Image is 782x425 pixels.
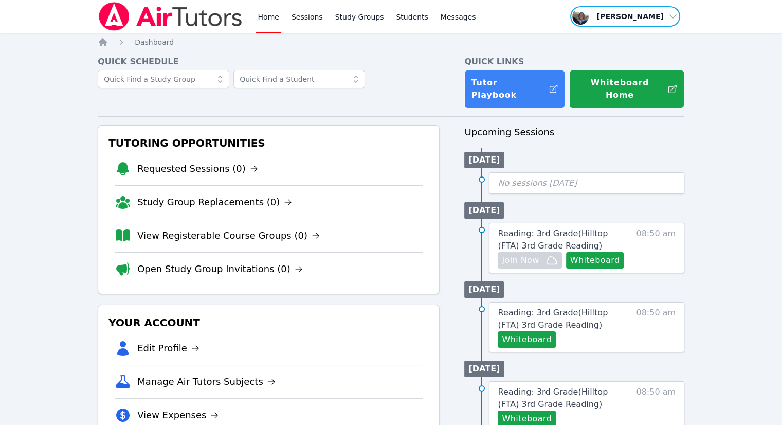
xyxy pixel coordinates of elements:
a: Manage Air Tutors Subjects [137,375,276,389]
span: 08:50 am [636,227,676,269]
a: Tutor Playbook [464,70,565,108]
button: Whiteboard Home [569,70,684,108]
a: View Expenses [137,408,219,422]
a: View Registerable Course Groups (0) [137,228,320,243]
a: Reading: 3rd Grade(Hilltop (FTA) 3rd Grade Reading) [498,386,631,411]
button: Whiteboard [498,331,556,348]
li: [DATE] [464,202,504,219]
a: Requested Sessions (0) [137,162,258,176]
a: Edit Profile [137,341,199,356]
span: Dashboard [135,38,174,46]
h3: Tutoring Opportunities [106,134,431,152]
span: No sessions [DATE] [498,178,577,188]
img: Air Tutors [98,2,243,31]
input: Quick Find a Student [233,70,365,88]
button: Join Now [498,252,561,269]
a: Open Study Group Invitations (0) [137,262,303,276]
span: Messages [441,12,476,22]
span: Reading: 3rd Grade ( Hilltop (FTA) 3rd Grade Reading ) [498,308,608,330]
h4: Quick Links [464,56,684,68]
h3: Upcoming Sessions [464,125,684,139]
button: Whiteboard [566,252,624,269]
a: Dashboard [135,37,174,47]
h4: Quick Schedule [98,56,440,68]
a: Study Group Replacements (0) [137,195,292,209]
span: Reading: 3rd Grade ( Hilltop (FTA) 3rd Grade Reading ) [498,228,608,251]
nav: Breadcrumb [98,37,684,47]
li: [DATE] [464,152,504,168]
a: Reading: 3rd Grade(Hilltop (FTA) 3rd Grade Reading) [498,227,631,252]
span: 08:50 am [636,307,676,348]
span: Join Now [502,254,539,267]
a: Reading: 3rd Grade(Hilltop (FTA) 3rd Grade Reading) [498,307,631,331]
li: [DATE] [464,361,504,377]
h3: Your Account [106,313,431,332]
li: [DATE] [464,281,504,298]
input: Quick Find a Study Group [98,70,229,88]
span: Reading: 3rd Grade ( Hilltop (FTA) 3rd Grade Reading ) [498,387,608,409]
